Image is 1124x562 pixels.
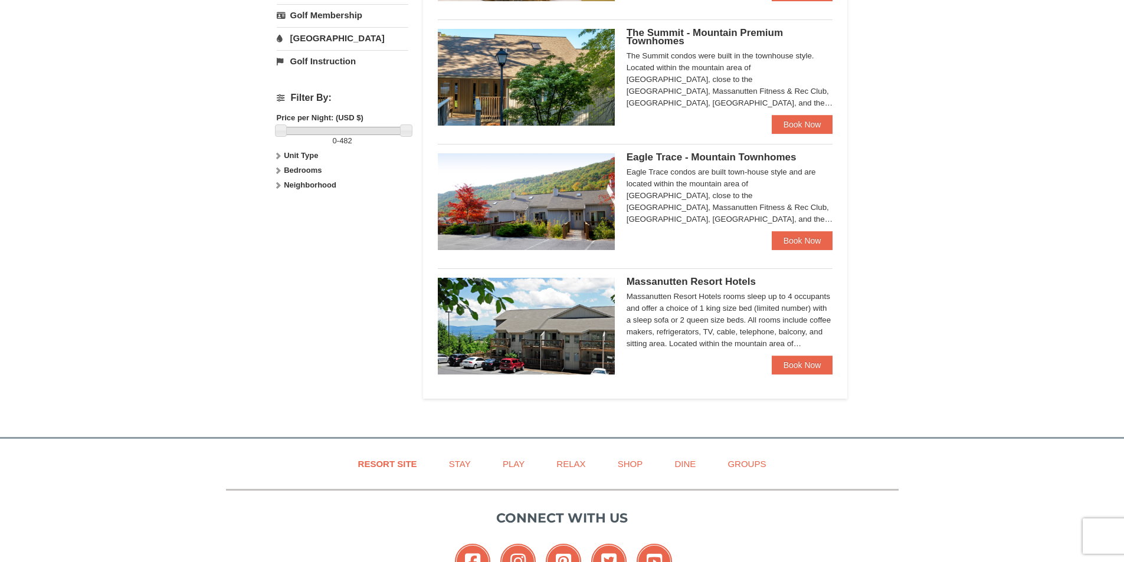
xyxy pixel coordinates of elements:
span: Eagle Trace - Mountain Townhomes [627,152,797,163]
p: Connect with us [226,508,899,528]
a: [GEOGRAPHIC_DATA] [277,27,408,49]
a: Resort Site [343,451,432,477]
span: Massanutten Resort Hotels [627,276,756,287]
img: 19218983-1-9b289e55.jpg [438,153,615,250]
strong: Neighborhood [284,180,336,189]
span: 0 [333,136,337,145]
a: Dine [660,451,710,477]
img: 19219026-1-e3b4ac8e.jpg [438,278,615,374]
a: Shop [603,451,658,477]
a: Relax [542,451,600,477]
a: Stay [434,451,486,477]
span: The Summit - Mountain Premium Townhomes [627,27,783,47]
div: The Summit condos were built in the townhouse style. Located within the mountain area of [GEOGRAP... [627,50,833,109]
label: - [277,135,408,147]
a: Play [488,451,539,477]
div: Massanutten Resort Hotels rooms sleep up to 4 occupants and offer a choice of 1 king size bed (li... [627,291,833,350]
a: Groups [713,451,781,477]
a: Golf Instruction [277,50,408,72]
div: Eagle Trace condos are built town-house style and are located within the mountain area of [GEOGRA... [627,166,833,225]
a: Book Now [772,231,833,250]
strong: Price per Night: (USD $) [277,113,363,122]
span: 482 [339,136,352,145]
img: 19219034-1-0eee7e00.jpg [438,29,615,126]
h4: Filter By: [277,93,408,103]
a: Book Now [772,115,833,134]
a: Book Now [772,356,833,374]
strong: Unit Type [284,151,318,160]
strong: Bedrooms [284,166,322,175]
a: Golf Membership [277,4,408,26]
